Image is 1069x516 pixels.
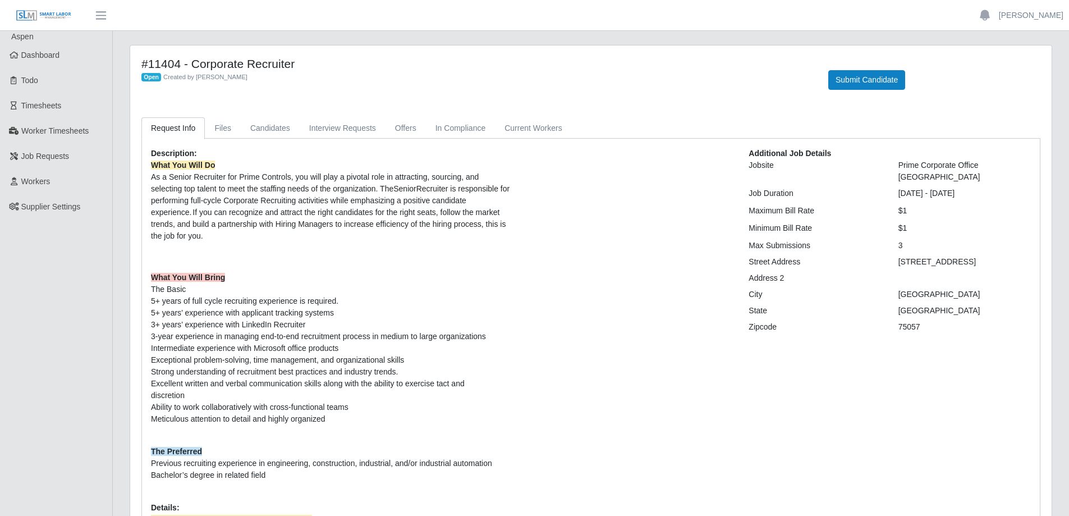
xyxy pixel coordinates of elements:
a: Interview Requests [300,117,386,139]
img: SLM Logo [16,10,72,22]
b: Additional Job Details [749,149,831,158]
span: Workers [21,177,51,186]
span: Worker Timesheets [21,126,89,135]
a: Current Workers [495,117,571,139]
button: Submit Candidate [828,70,905,90]
div: Prime Corporate Office [GEOGRAPHIC_DATA] [890,159,1039,183]
a: In Compliance [426,117,495,139]
a: Candidates [241,117,300,139]
b: Description: [151,149,197,158]
div: [GEOGRAPHIC_DATA] [890,289,1039,300]
strong: What You Will Do [151,161,215,170]
span: Created by [PERSON_NAME] [163,74,247,80]
div: City [740,289,889,300]
div: State [740,305,889,317]
strong: The Preferred [151,447,202,456]
div: 3 [890,240,1039,252]
div: $1 [890,205,1039,217]
a: Request Info [141,117,205,139]
p: Previous recruiting experience in engineering, construction, industrial, and/or industrial automa... [151,446,732,481]
span: Dashboard [21,51,60,60]
div: $1 [890,222,1039,234]
h4: #11404 - Corporate Recruiter [141,57,811,71]
div: 75057 [890,321,1039,333]
div: Minimum Bill Rate [740,222,889,234]
span: As a Senior Recruiter for Prime Controls, you will play a pivotal role in attracting, sourcing, a... [151,161,510,240]
p: The Basic 5+ years of full cycle recruiting experience is required. 5+ years’ experience with app... [151,272,732,437]
span: Timesheets [21,101,62,110]
a: Files [205,117,241,139]
div: [GEOGRAPHIC_DATA] [890,305,1039,317]
div: Job Duration [740,188,889,199]
div: [STREET_ADDRESS] [890,256,1039,268]
span: Todo [21,76,38,85]
div: Max Submissions [740,240,889,252]
span: Job Requests [21,152,70,161]
strong: What You Will Bring [151,273,225,282]
a: Offers [386,117,426,139]
div: Jobsite [740,159,889,183]
a: [PERSON_NAME] [999,10,1063,21]
div: Maximum Bill Rate [740,205,889,217]
div: Address 2 [740,272,889,284]
span: Aspen [11,32,34,41]
div: [DATE] - [DATE] [890,188,1039,199]
b: Details: [151,503,180,512]
div: Zipcode [740,321,889,333]
span: Open [141,73,161,82]
div: Street Address [740,256,889,268]
span: Supplier Settings [21,202,81,211]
